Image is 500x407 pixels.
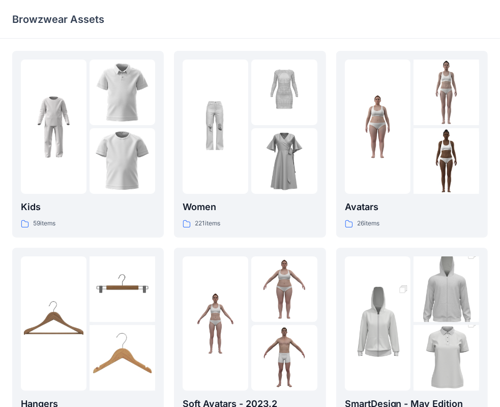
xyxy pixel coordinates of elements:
a: folder 1folder 2folder 3Women221items [174,51,326,238]
img: folder 1 [345,94,410,160]
img: folder 2 [90,256,155,322]
img: folder 2 [251,256,317,322]
img: folder 3 [90,325,155,391]
p: Avatars [345,200,479,214]
img: folder 1 [21,94,86,160]
img: folder 3 [251,128,317,194]
img: folder 1 [21,290,86,356]
a: folder 1folder 2folder 3Kids59items [12,51,164,238]
img: folder 1 [183,290,248,356]
img: folder 1 [183,94,248,160]
p: 26 items [357,218,379,229]
img: folder 3 [251,325,317,391]
img: folder 2 [90,60,155,125]
img: folder 3 [414,128,479,194]
a: folder 1folder 2folder 3Avatars26items [336,51,488,238]
img: folder 2 [414,240,479,339]
img: folder 2 [414,60,479,125]
img: folder 1 [345,274,410,373]
p: 59 items [33,218,55,229]
img: folder 3 [90,128,155,194]
p: Kids [21,200,155,214]
img: folder 2 [251,60,317,125]
p: Women [183,200,317,214]
p: Browzwear Assets [12,12,104,26]
p: 221 items [195,218,220,229]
